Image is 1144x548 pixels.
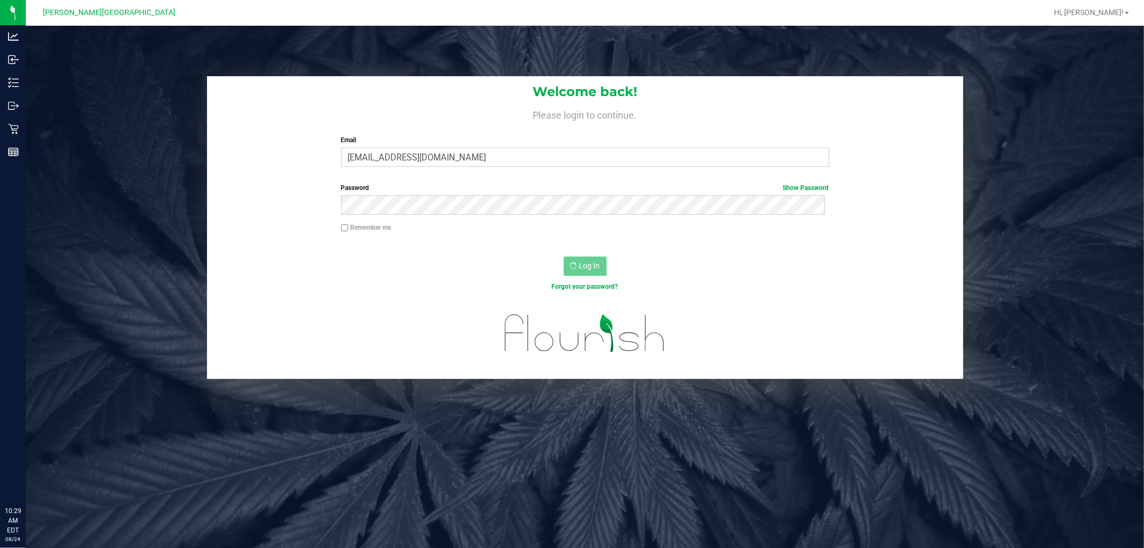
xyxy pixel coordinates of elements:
p: 10:29 AM EDT [5,506,21,535]
h1: Welcome back! [207,85,963,99]
button: Log In [564,257,607,276]
inline-svg: Outbound [8,100,19,111]
span: Password [341,184,370,192]
label: Remember me [341,223,392,232]
inline-svg: Retail [8,123,19,134]
a: Show Password [783,184,829,192]
label: Email [341,135,829,145]
h4: Please login to continue. [207,107,963,120]
a: Forgot your password? [552,283,618,290]
img: flourish_logo.svg [490,303,680,363]
inline-svg: Inbound [8,54,19,65]
span: Log In [579,261,600,270]
span: [PERSON_NAME][GEOGRAPHIC_DATA] [43,8,176,17]
input: Remember me [341,224,349,232]
p: 08/24 [5,535,21,543]
inline-svg: Analytics [8,31,19,42]
inline-svg: Inventory [8,77,19,88]
span: Hi, [PERSON_NAME]! [1054,8,1124,17]
inline-svg: Reports [8,147,19,157]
